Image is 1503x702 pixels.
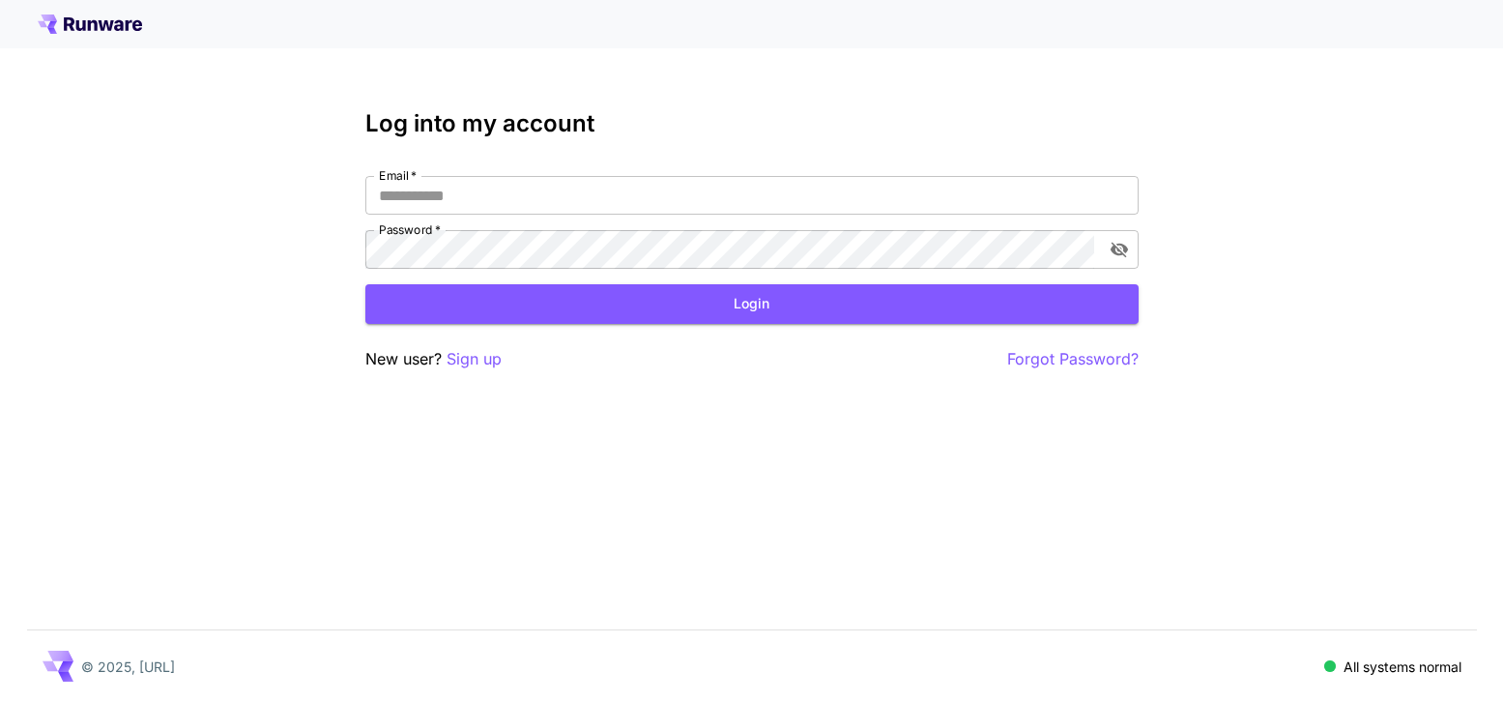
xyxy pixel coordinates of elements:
button: toggle password visibility [1102,232,1137,267]
label: Password [379,221,441,238]
button: Login [365,284,1139,324]
button: Forgot Password? [1007,347,1139,371]
p: © 2025, [URL] [81,657,175,677]
h3: Log into my account [365,110,1139,137]
p: All systems normal [1344,657,1461,677]
label: Email [379,167,417,184]
p: New user? [365,347,502,371]
button: Sign up [447,347,502,371]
